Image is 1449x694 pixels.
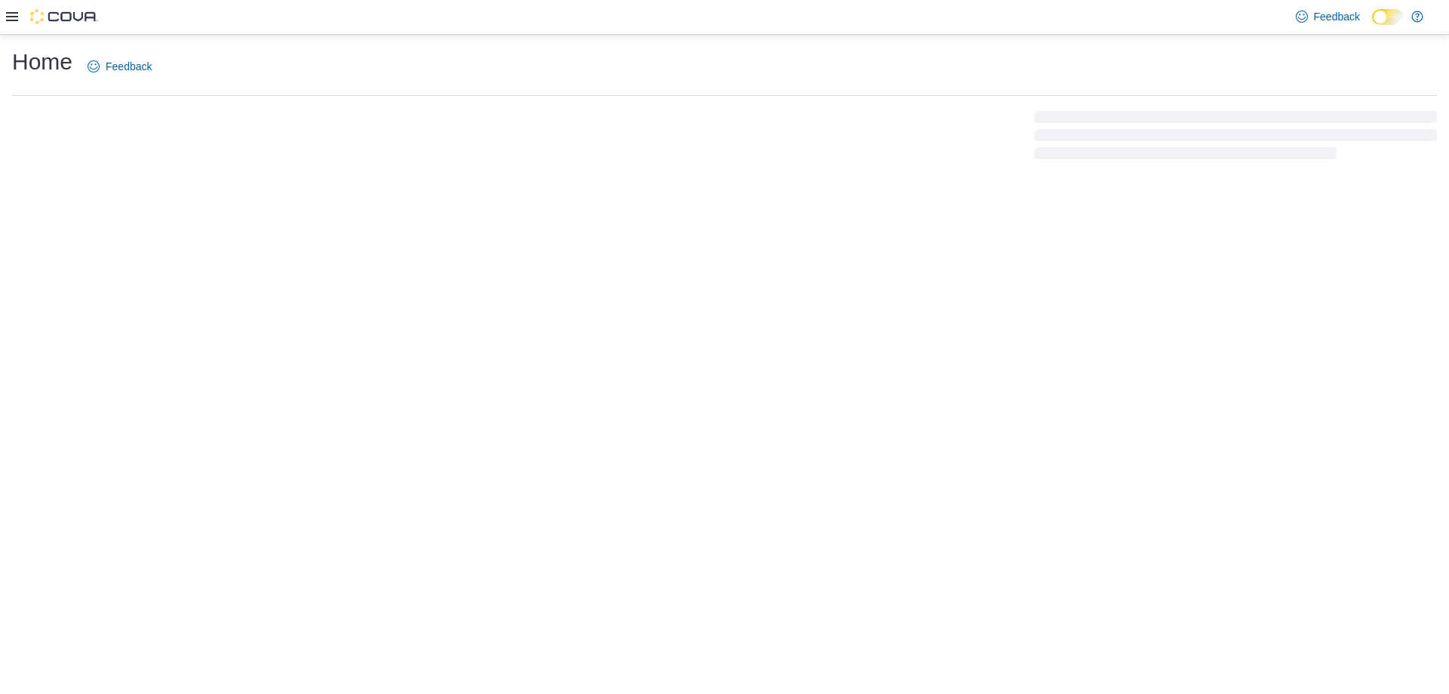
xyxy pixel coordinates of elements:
[1372,25,1373,26] span: Dark Mode
[1314,9,1360,24] span: Feedback
[12,47,72,77] h1: Home
[1290,2,1366,32] a: Feedback
[106,59,152,74] span: Feedback
[30,9,98,24] img: Cova
[82,51,158,82] a: Feedback
[1035,114,1437,162] span: Loading
[1372,9,1404,25] input: Dark Mode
